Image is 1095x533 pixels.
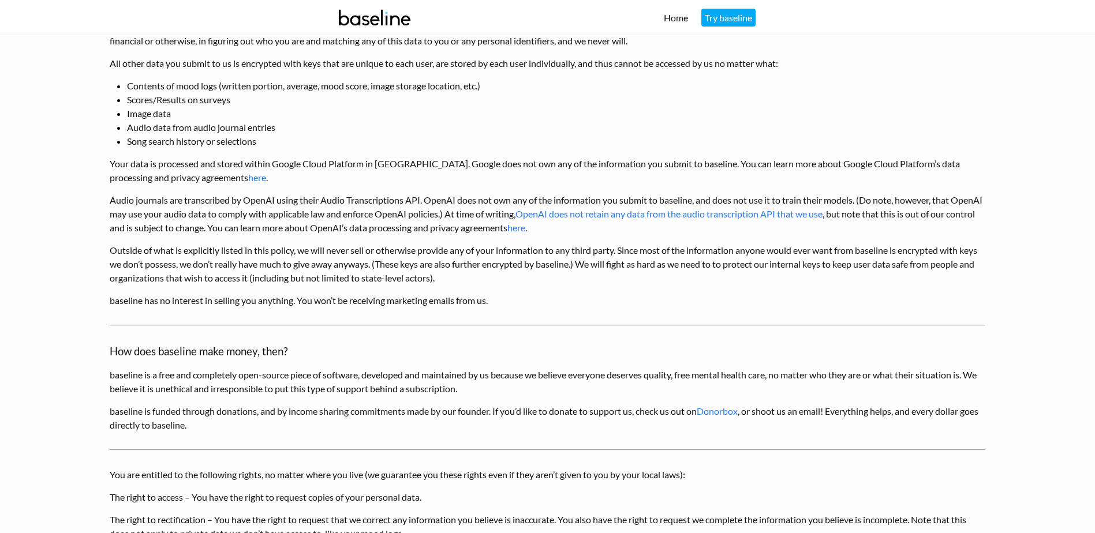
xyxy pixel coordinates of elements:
[110,193,986,235] p: Audio journals are transcribed by OpenAI using their Audio Transcriptions API. OpenAI does not ow...
[697,406,738,416] a: Donorbox
[701,9,756,27] a: Try baseline
[110,57,986,70] p: All other data you submit to us is encrypted with keys that are unique to each user, are stored b...
[110,468,986,482] p: You are entitled to the following rights, no matter where you live (we guarantee you these rights...
[515,208,823,219] a: OpenAI does not retain any data from the audio transcription API that we use
[127,79,986,93] li: Contents of mood logs (written portion, average, mood score, image storage location, etc.)
[110,243,986,285] p: Outside of what is explicitly listed in this policy, we will never sell or otherwise provide any ...
[110,157,986,185] p: Your data is processed and stored within Google Cloud Platform in [GEOGRAPHIC_DATA]. Google does ...
[110,490,986,504] p: The right to access – You have the right to request copies of your personal data.
[664,12,688,23] a: Home
[248,172,266,183] a: here
[127,121,986,134] li: Audio data from audio journal entries
[127,134,986,148] li: Song search history or selections
[127,107,986,121] li: Image data
[127,93,986,107] li: Scores/Results on surveys
[110,368,986,396] p: baseline is a free and completely open-source piece of software, developed and maintained by us b...
[334,2,416,33] img: baseline
[507,222,525,233] a: here
[110,294,986,307] p: baseline has no interest in selling you anything. You won’t be receiving marketing emails from us.
[110,404,986,432] p: baseline is funded through donations, and by income sharing commitments made by our founder. If y...
[110,343,986,359] h3: How does baseline make money, then?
